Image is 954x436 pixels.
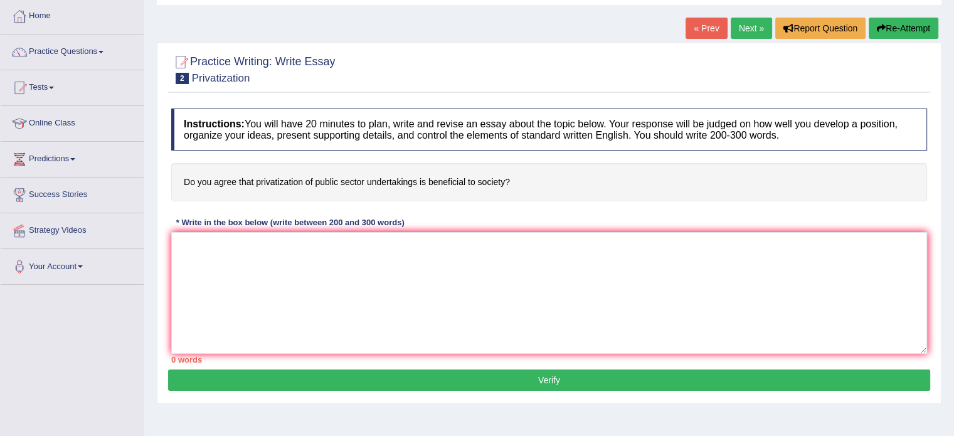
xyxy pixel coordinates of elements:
a: Next » [731,18,772,39]
a: Practice Questions [1,35,144,66]
div: * Write in the box below (write between 200 and 300 words) [171,217,409,229]
h4: You will have 20 minutes to plan, write and revise an essay about the topic below. Your response ... [171,109,927,151]
a: Online Class [1,106,144,137]
a: Your Account [1,249,144,280]
small: Privatization [192,72,250,84]
a: Strategy Videos [1,213,144,245]
h2: Practice Writing: Write Essay [171,53,335,84]
a: Predictions [1,142,144,173]
button: Re-Attempt [869,18,938,39]
div: 0 words [171,354,927,366]
button: Verify [168,370,930,391]
a: Success Stories [1,178,144,209]
h4: Do you agree that privatization of public sector undertakings is beneficial to society? [171,163,927,201]
button: Report Question [775,18,866,39]
a: « Prev [686,18,727,39]
span: 2 [176,73,189,84]
a: Tests [1,70,144,102]
b: Instructions: [184,119,245,129]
